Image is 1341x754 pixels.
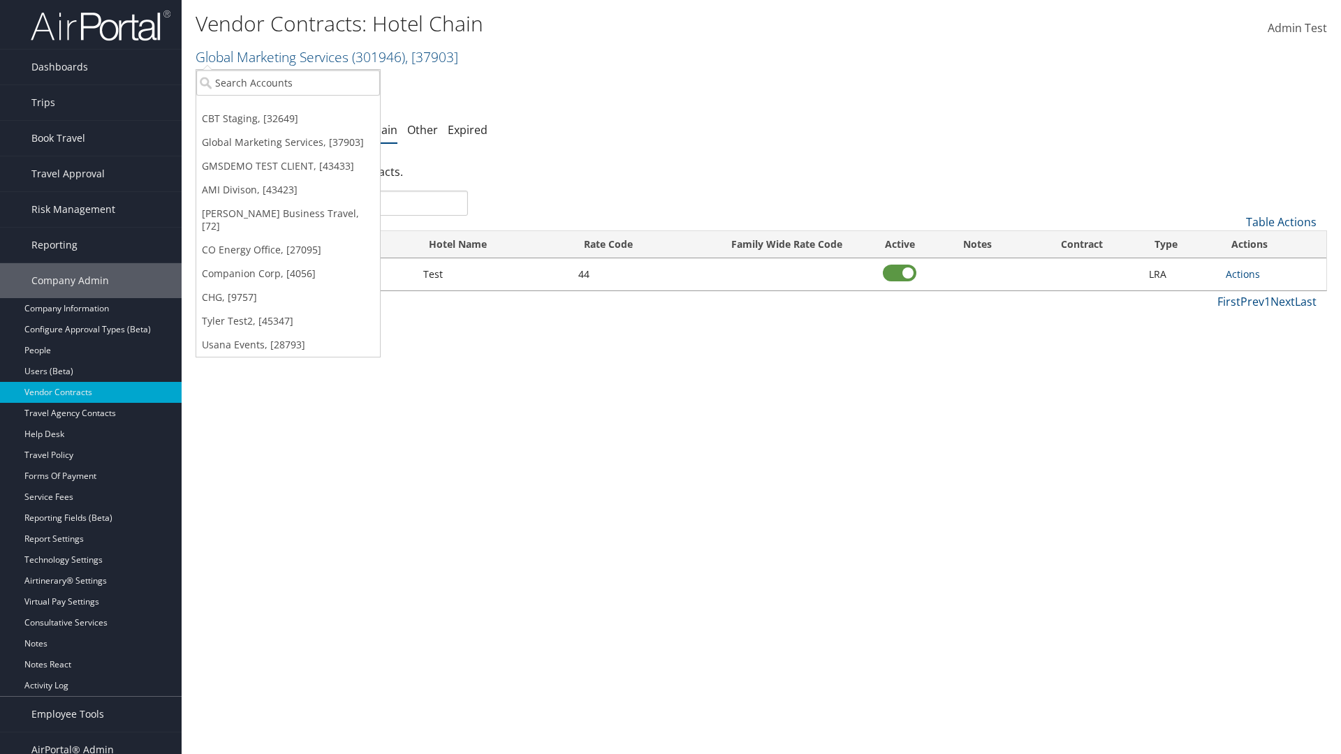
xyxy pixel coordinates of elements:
a: Global Marketing Services, [37903] [196,131,380,154]
td: 44 [571,258,707,290]
span: Trips [31,85,55,120]
span: , [ 37903 ] [405,47,458,66]
a: Expired [448,122,488,138]
td: Test [416,258,571,290]
a: Tyler Test2, [45347] [196,309,380,333]
span: Company Admin [31,263,109,298]
a: CBT Staging, [32649] [196,107,380,131]
h1: Vendor Contracts: Hotel Chain [196,9,950,38]
span: Reporting [31,228,78,263]
th: Contract: activate to sort column ascending [1022,231,1141,258]
th: Family Wide Rate Code: activate to sort column ascending [706,231,867,258]
a: CHG, [9757] [196,286,380,309]
a: Next [1270,294,1295,309]
a: 1 [1264,294,1270,309]
input: Search Accounts [196,70,380,96]
a: AMI Divison, [43423] [196,178,380,202]
a: Companion Corp, [4056] [196,262,380,286]
a: First [1217,294,1240,309]
span: Risk Management [31,192,115,227]
span: Book Travel [31,121,85,156]
a: Prev [1240,294,1264,309]
th: Hotel Name: activate to sort column ascending [416,231,571,258]
span: Employee Tools [31,697,104,732]
a: Table Actions [1246,214,1317,230]
th: Actions [1219,231,1326,258]
a: Usana Events, [28793] [196,333,380,357]
span: Dashboards [31,50,88,84]
a: Admin Test [1268,7,1327,50]
th: Active: activate to sort column ascending [867,231,932,258]
th: Notes: activate to sort column ascending [932,231,1023,258]
th: Rate Code: activate to sort column ascending [571,231,707,258]
a: Actions [1226,267,1260,281]
th: Type: activate to sort column ascending [1142,231,1219,258]
a: CO Energy Office, [27095] [196,238,380,262]
a: [PERSON_NAME] Business Travel, [72] [196,202,380,238]
span: Travel Approval [31,156,105,191]
a: Last [1295,294,1317,309]
span: ( 301946 ) [352,47,405,66]
td: LRA [1142,258,1219,290]
a: GMSDEMO TEST CLIENT, [43433] [196,154,380,178]
span: Admin Test [1268,20,1327,36]
a: Other [407,122,438,138]
a: Global Marketing Services [196,47,458,66]
div: There are contracts. [196,153,1327,191]
img: airportal-logo.png [31,9,170,42]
